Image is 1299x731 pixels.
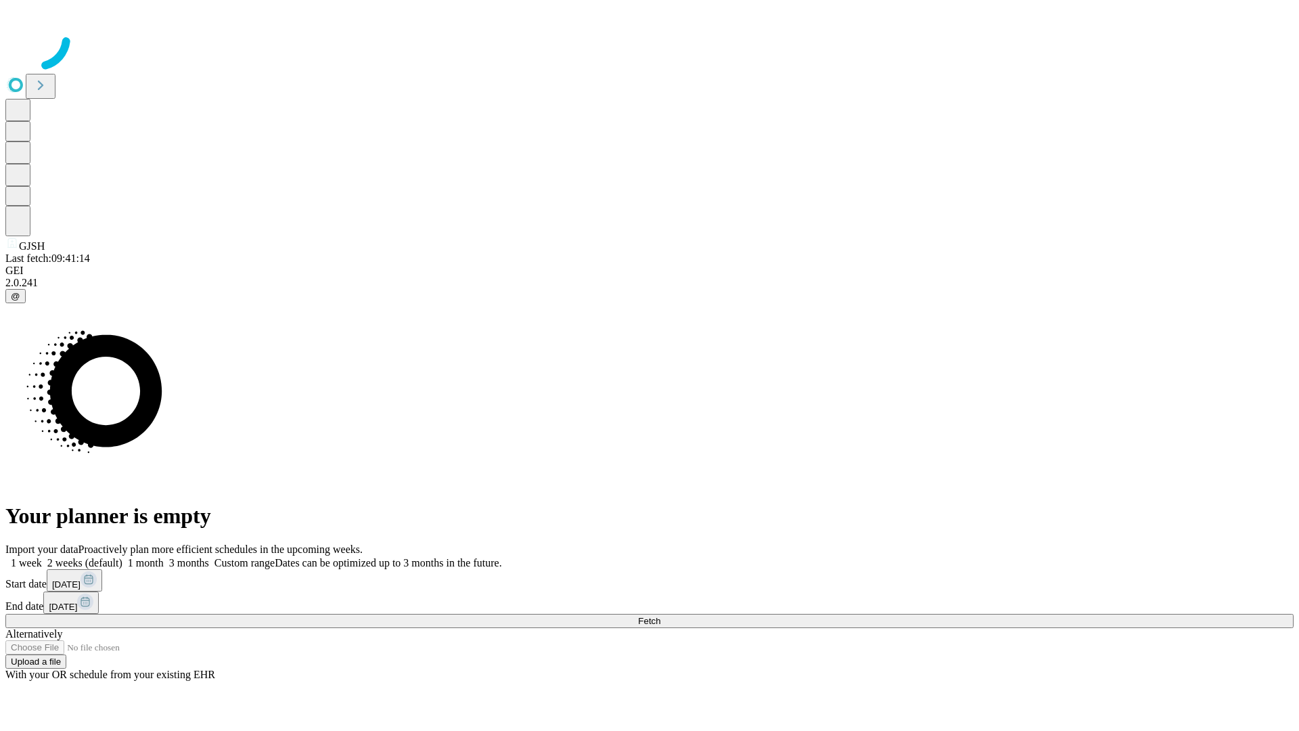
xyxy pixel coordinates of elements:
[5,614,1294,628] button: Fetch
[5,265,1294,277] div: GEI
[5,569,1294,592] div: Start date
[214,557,275,569] span: Custom range
[49,602,77,612] span: [DATE]
[5,544,78,555] span: Import your data
[638,616,660,626] span: Fetch
[275,557,501,569] span: Dates can be optimized up to 3 months in the future.
[5,655,66,669] button: Upload a file
[5,669,215,680] span: With your OR schedule from your existing EHR
[5,289,26,303] button: @
[5,252,90,264] span: Last fetch: 09:41:14
[169,557,209,569] span: 3 months
[47,557,122,569] span: 2 weeks (default)
[5,592,1294,614] div: End date
[52,579,81,590] span: [DATE]
[5,628,62,640] span: Alternatively
[5,277,1294,289] div: 2.0.241
[11,557,42,569] span: 1 week
[19,240,45,252] span: GJSH
[78,544,363,555] span: Proactively plan more efficient schedules in the upcoming weeks.
[5,504,1294,529] h1: Your planner is empty
[43,592,99,614] button: [DATE]
[128,557,164,569] span: 1 month
[11,291,20,301] span: @
[47,569,102,592] button: [DATE]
